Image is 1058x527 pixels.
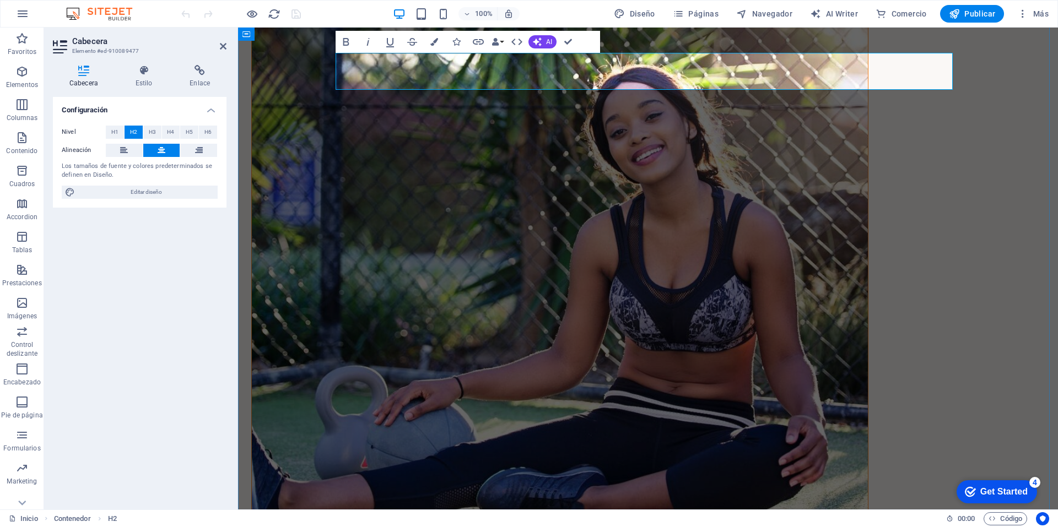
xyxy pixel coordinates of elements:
[940,5,1005,23] button: Publicar
[989,512,1022,525] span: Código
[72,46,204,56] h3: Elemento #ed-910089477
[6,6,87,29] div: Get Started 4 items remaining, 20% complete
[673,8,719,19] span: Páginas
[1013,5,1053,23] button: Más
[8,47,36,56] p: Favoritos
[62,126,106,139] label: Nivel
[119,65,174,88] h4: Estilo
[475,7,493,20] h6: 100%
[125,126,143,139] button: H2
[546,39,552,45] span: AI
[106,126,124,139] button: H1
[946,512,975,525] h6: Tiempo de la sesión
[53,97,226,117] h4: Configuración
[736,8,792,19] span: Navegador
[53,65,119,88] h4: Cabecera
[7,113,38,122] p: Columnas
[1036,512,1049,525] button: Usercentrics
[7,477,37,486] p: Marketing
[7,213,37,221] p: Accordion
[9,180,35,188] p: Cuadros
[62,162,218,180] div: Los tamaños de fuente y colores predeterminados se definen en Diseño.
[490,31,505,53] button: Data Bindings
[63,7,146,20] img: Editor Logo
[810,8,858,19] span: AI Writer
[528,35,557,48] button: AI
[72,36,226,46] h2: Cabecera
[871,5,931,23] button: Comercio
[358,31,379,53] button: Italic (Ctrl+I)
[876,8,927,19] span: Comercio
[186,126,193,139] span: H5
[108,512,117,525] span: Haz clic para seleccionar y doble clic para editar
[504,9,514,19] i: Al redimensionar, ajustar el nivel de zoom automáticamente para ajustarse al dispositivo elegido.
[9,512,38,525] a: Haz clic para cancelar la selección y doble clic para abrir páginas
[167,126,174,139] span: H4
[245,7,258,20] button: Haz clic para salir del modo de previsualización y seguir editando
[199,126,217,139] button: H6
[30,12,77,22] div: Get Started
[6,146,37,155] p: Contenido
[2,279,41,287] p: Prestaciones
[111,126,118,139] span: H1
[949,8,996,19] span: Publicar
[6,80,38,89] p: Elementos
[62,144,106,157] label: Alineación
[3,378,41,387] p: Encabezado
[668,5,723,23] button: Páginas
[130,126,137,139] span: H2
[506,31,527,53] button: HTML
[958,512,975,525] span: 00 00
[336,31,357,53] button: Bold (Ctrl+B)
[380,31,401,53] button: Underline (Ctrl+U)
[1,411,42,420] p: Pie de página
[458,7,498,20] button: 100%
[965,514,967,523] span: :
[12,246,33,254] p: Tablas
[149,126,156,139] span: H3
[54,512,117,525] nav: breadcrumb
[54,512,91,525] span: Haz clic para seleccionar y doble clic para editar
[143,126,161,139] button: H3
[162,126,180,139] button: H4
[204,126,212,139] span: H6
[609,5,660,23] button: Diseño
[468,31,489,53] button: Link
[173,65,226,88] h4: Enlace
[402,31,423,53] button: Strikethrough
[446,31,467,53] button: Icons
[180,126,198,139] button: H5
[614,8,655,19] span: Diseño
[79,2,90,13] div: 4
[424,31,445,53] button: Colors
[62,186,218,199] button: Editar diseño
[267,7,280,20] button: reload
[7,312,37,320] p: Imágenes
[3,444,40,453] p: Formularios
[78,186,214,199] span: Editar diseño
[268,8,280,20] i: Volver a cargar página
[806,5,862,23] button: AI Writer
[984,512,1027,525] button: Código
[1017,8,1049,19] span: Más
[609,5,660,23] div: Diseño (Ctrl+Alt+Y)
[558,31,579,53] button: Confirm (Ctrl+⏎)
[732,5,797,23] button: Navegador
